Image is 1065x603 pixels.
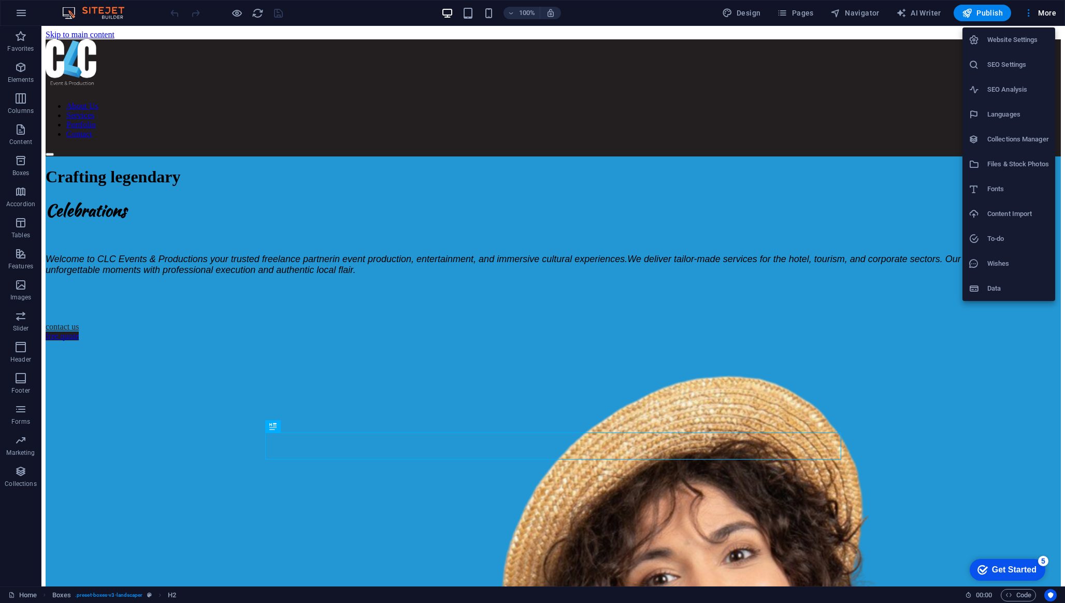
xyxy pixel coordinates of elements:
h6: Website Settings [987,34,1049,46]
h6: Content Import [987,208,1049,220]
h6: Files & Stock Photos [987,158,1049,170]
h6: Fonts [987,183,1049,195]
h6: SEO Settings [987,59,1049,71]
h6: Data [987,282,1049,295]
div: 5 [77,2,87,12]
h6: Wishes [987,257,1049,270]
h6: Collections Manager [987,133,1049,146]
h6: To-do [987,233,1049,245]
h6: SEO Analysis [987,83,1049,96]
a: Skip to main content [4,4,73,13]
div: Get Started 5 items remaining, 0% complete [8,5,84,27]
h6: Languages [987,108,1049,121]
div: Get Started [31,11,75,21]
